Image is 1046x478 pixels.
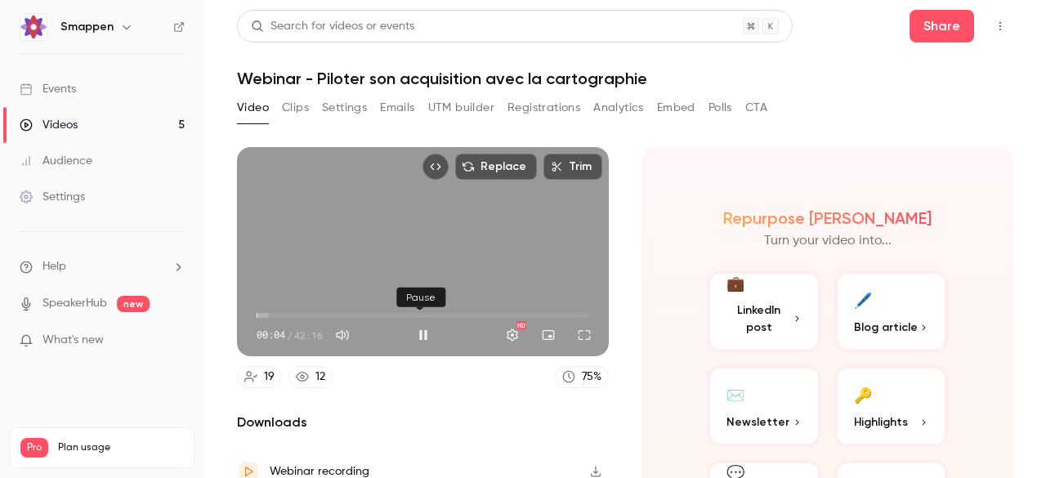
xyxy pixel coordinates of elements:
[294,328,323,342] span: 42:16
[555,366,609,388] a: 75%
[854,382,872,407] div: 🔑
[237,413,609,432] h2: Downloads
[326,319,359,351] button: Mute
[657,95,695,121] button: Embed
[726,382,744,407] div: ✉️
[257,328,285,342] span: 00:04
[396,288,445,307] div: Pause
[745,95,767,121] button: CTA
[20,438,48,458] span: Pro
[707,270,821,352] button: 💼LinkedIn post
[20,14,47,40] img: Smappen
[42,295,107,312] a: SpeakerHub
[20,117,78,133] div: Videos
[516,321,526,329] div: HD
[237,69,1013,88] h1: Webinar - Piloter son acquisition avec la cartographie
[854,287,872,312] div: 🖊️
[58,441,184,454] span: Plan usage
[237,95,269,121] button: Video
[422,154,449,180] button: Embed video
[42,332,104,349] span: What's new
[237,366,282,388] a: 19
[834,270,949,352] button: 🖊️Blog article
[287,328,293,342] span: /
[854,413,908,431] span: Highlights
[380,95,414,121] button: Emails
[582,369,601,386] div: 75 %
[455,154,537,180] button: Replace
[707,365,821,447] button: ✉️Newsletter
[726,273,744,295] div: 💼
[42,258,66,275] span: Help
[407,319,440,351] button: Pause
[726,413,789,431] span: Newsletter
[288,366,333,388] a: 12
[20,258,185,275] li: help-dropdown-opener
[910,10,974,42] button: Share
[834,365,949,447] button: 🔑Highlights
[726,302,792,336] span: LinkedIn post
[20,81,76,97] div: Events
[315,369,325,386] div: 12
[496,319,529,351] button: Settings
[543,154,602,180] button: Trim
[764,231,892,251] p: Turn your video into...
[251,18,414,35] div: Search for videos or events
[854,319,918,336] span: Blog article
[117,296,150,312] span: new
[20,189,85,205] div: Settings
[723,208,932,228] h2: Repurpose [PERSON_NAME]
[507,95,580,121] button: Registrations
[428,95,494,121] button: UTM builder
[709,95,732,121] button: Polls
[264,369,275,386] div: 19
[593,95,644,121] button: Analytics
[165,333,185,348] iframe: Noticeable Trigger
[532,319,565,351] button: Turn on miniplayer
[322,95,367,121] button: Settings
[257,328,323,342] div: 00:04
[60,19,114,35] h6: Smappen
[20,153,92,169] div: Audience
[282,95,309,121] button: Clips
[987,13,1013,39] button: Top Bar Actions
[568,319,601,351] button: Full screen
